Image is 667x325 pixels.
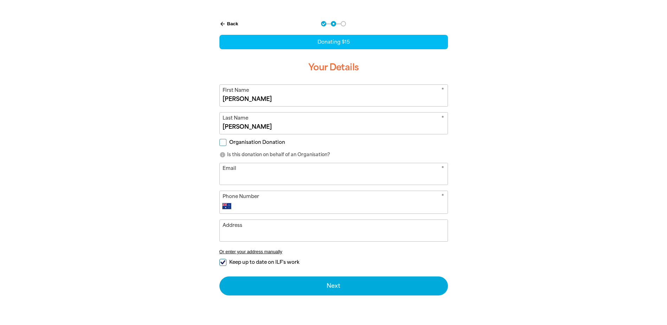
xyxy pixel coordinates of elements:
input: Keep up to date on ILF's work [219,259,226,266]
h3: Your Details [219,56,448,79]
i: Required [441,193,444,202]
span: Organisation Donation [229,139,285,146]
button: Navigate to step 2 of 3 to enter your details [331,21,336,26]
i: info [219,152,226,158]
input: Organisation Donation [219,139,226,146]
p: Is this donation on behalf of an Organisation? [219,151,448,158]
button: Or enter your address manually [219,249,448,254]
button: Next [219,276,448,295]
button: Back [217,18,241,30]
div: Donating $15 [219,35,448,49]
span: Keep up to date on ILF's work [229,259,299,266]
button: Navigate to step 1 of 3 to enter your donation amount [321,21,326,26]
i: arrow_back [219,21,226,27]
button: Navigate to step 3 of 3 to enter your payment details [341,21,346,26]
